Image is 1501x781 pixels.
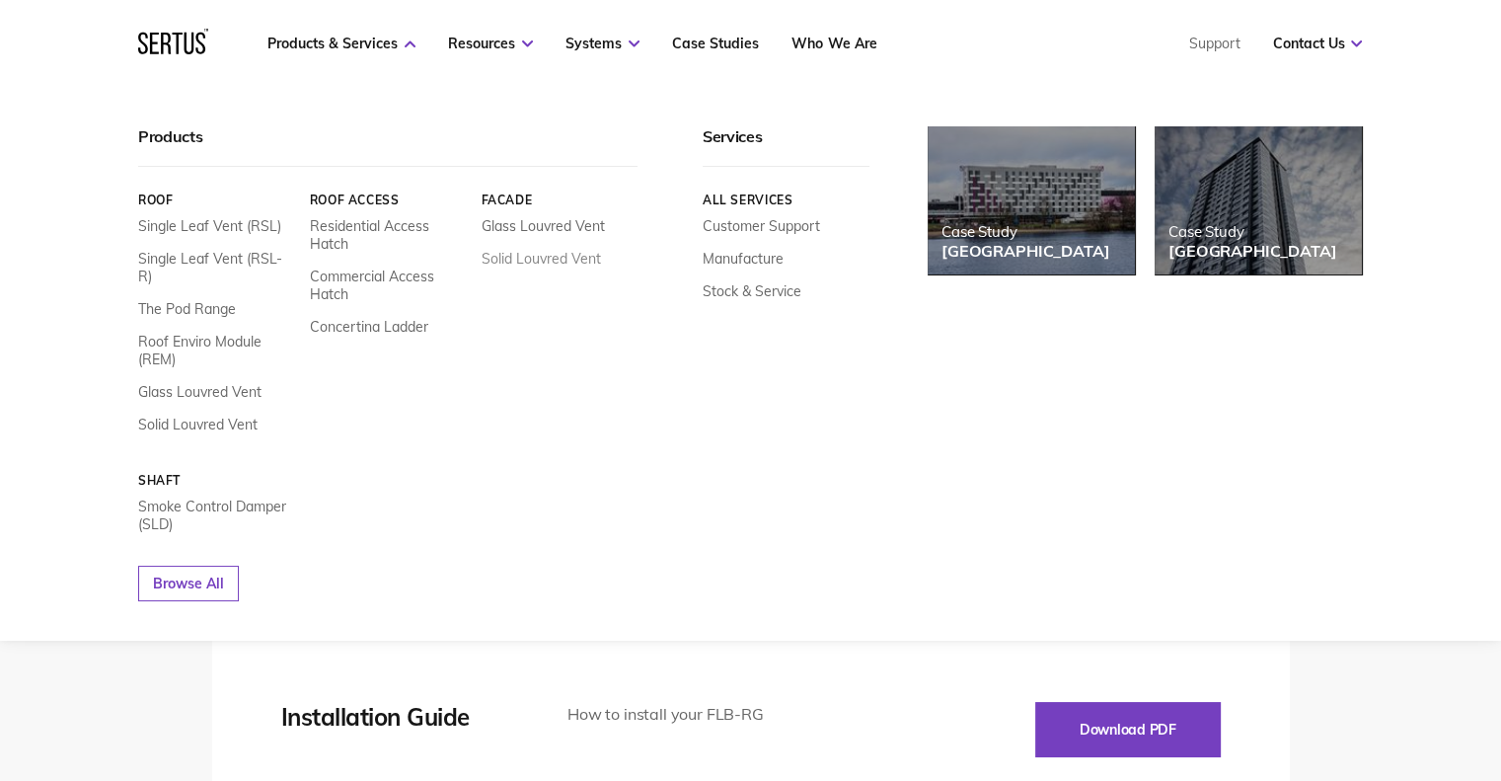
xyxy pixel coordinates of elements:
[1035,702,1221,757] button: Download PDF
[703,193,869,207] a: All services
[567,702,894,728] div: How to install your FLB-RG
[138,566,239,601] a: Browse All
[1168,222,1336,241] div: Case Study
[703,250,784,268] a: Manufacture
[138,333,295,368] a: Roof Enviro Module (REM)
[281,702,508,732] div: Installation Guide
[138,250,295,285] a: Single Leaf Vent (RSL-R)
[448,35,533,52] a: Resources
[138,126,638,167] div: Products
[791,35,876,52] a: Who We Are
[138,383,262,401] a: Glass Louvred Vent
[565,35,639,52] a: Systems
[138,473,295,488] a: Shaft
[138,416,258,433] a: Solid Louvred Vent
[1188,35,1239,52] a: Support
[703,282,801,300] a: Stock & Service
[703,126,869,167] div: Services
[482,250,601,268] a: Solid Louvred Vent
[672,35,759,52] a: Case Studies
[1168,241,1336,261] div: [GEOGRAPHIC_DATA]
[941,241,1109,261] div: [GEOGRAPHIC_DATA]
[138,498,295,533] a: Smoke Control Damper (SLD)
[138,217,281,235] a: Single Leaf Vent (RSL)
[138,193,295,207] a: Roof
[703,217,820,235] a: Customer Support
[310,268,467,303] a: Commercial Access Hatch
[482,217,605,235] a: Glass Louvred Vent
[1146,552,1501,781] iframe: Chat Widget
[310,217,467,253] a: Residential Access Hatch
[941,222,1109,241] div: Case Study
[482,193,638,207] a: Facade
[1272,35,1362,52] a: Contact Us
[310,193,467,207] a: Roof Access
[1155,126,1362,274] a: Case Study[GEOGRAPHIC_DATA]
[138,300,236,318] a: The Pod Range
[310,318,428,336] a: Concertina Ladder
[928,126,1135,274] a: Case Study[GEOGRAPHIC_DATA]
[267,35,415,52] a: Products & Services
